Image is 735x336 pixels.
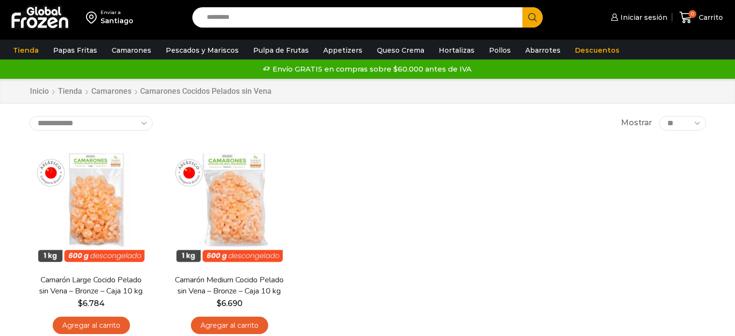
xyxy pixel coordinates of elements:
[191,317,268,335] a: Agregar al carrito: “Camarón Medium Cocido Pelado sin Vena - Bronze - Caja 10 kg”
[434,41,479,59] a: Hortalizas
[318,41,367,59] a: Appetizers
[618,13,667,22] span: Iniciar sesión
[86,9,101,26] img: address-field-icon.svg
[29,86,272,97] nav: Breadcrumb
[161,41,244,59] a: Pescados y Mariscos
[216,299,221,308] span: $
[58,86,83,97] a: Tienda
[101,9,133,16] div: Enviar a
[689,10,696,18] span: 0
[107,41,156,59] a: Camarones
[140,87,272,96] h1: Camarones Cocidos Pelados sin Vena
[101,16,133,26] div: Santiago
[78,299,105,308] bdi: 6.784
[696,13,723,22] span: Carrito
[8,41,43,59] a: Tienda
[522,7,543,28] button: Search button
[248,41,314,59] a: Pulpa de Frutas
[53,317,130,335] a: Agregar al carrito: “Camarón Large Cocido Pelado sin Vena - Bronze - Caja 10 kg”
[677,6,725,29] a: 0 Carrito
[91,86,132,97] a: Camarones
[484,41,516,59] a: Pollos
[35,275,146,297] a: Camarón Large Cocido Pelado sin Vena – Bronze – Caja 10 kg
[29,116,153,131] select: Pedido de la tienda
[608,8,667,27] a: Iniciar sesión
[173,275,285,297] a: Camarón Medium Cocido Pelado sin Vena – Bronze – Caja 10 kg
[216,299,243,308] bdi: 6.690
[78,299,83,308] span: $
[520,41,565,59] a: Abarrotes
[621,117,652,129] span: Mostrar
[29,86,49,97] a: Inicio
[48,41,102,59] a: Papas Fritas
[570,41,624,59] a: Descuentos
[372,41,429,59] a: Queso Crema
